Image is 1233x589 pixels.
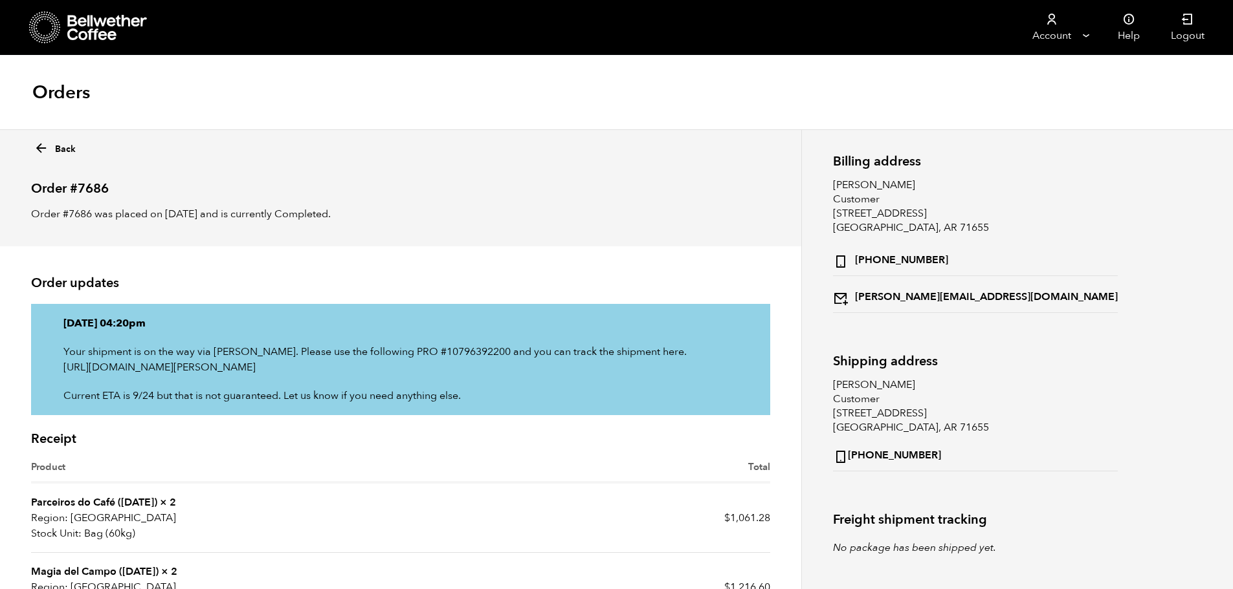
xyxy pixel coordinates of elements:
[63,360,256,374] a: [URL][DOMAIN_NAME][PERSON_NAME]
[31,206,770,222] p: Order #7686 was placed on [DATE] and is currently Completed.
[63,388,738,403] p: Current ETA is 9/24 but that is not guaranteed. Let us know if you need anything else.
[401,460,770,484] th: Total
[161,564,177,579] strong: × 2
[833,541,996,555] i: No package has been shipped yet.
[31,526,82,541] strong: Stock Unit:
[833,178,1118,313] address: [PERSON_NAME] Customer [STREET_ADDRESS] [GEOGRAPHIC_DATA], AR 71655
[833,512,1202,527] h2: Freight shipment tracking
[31,510,68,526] strong: Region:
[31,275,770,291] h2: Order updates
[724,511,730,525] span: $
[833,378,1118,471] address: [PERSON_NAME] Customer [STREET_ADDRESS] [GEOGRAPHIC_DATA], AR 71655
[833,445,941,464] strong: [PHONE_NUMBER]
[833,154,1118,169] h2: Billing address
[31,495,157,509] strong: Parceiros do Café ([DATE])
[31,460,401,484] th: Product
[31,170,770,197] h2: Order #7686
[34,137,76,156] a: Back
[31,431,770,447] h2: Receipt
[31,510,401,526] p: [GEOGRAPHIC_DATA]
[833,354,1118,369] h2: Shipping address
[31,526,401,541] p: Bag (60kg)
[63,316,738,331] p: [DATE] 04:20pm
[833,287,1118,306] strong: [PERSON_NAME][EMAIL_ADDRESS][DOMAIN_NAME]
[833,250,948,269] strong: [PHONE_NUMBER]
[63,344,738,375] p: Your shipment is on the way via [PERSON_NAME]. Please use the following PRO #10796392200 and you ...
[31,564,159,579] a: Magia del Campo ([DATE])
[32,81,90,104] h1: Orders
[724,511,770,525] bdi: 1,061.28
[160,495,176,509] strong: × 2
